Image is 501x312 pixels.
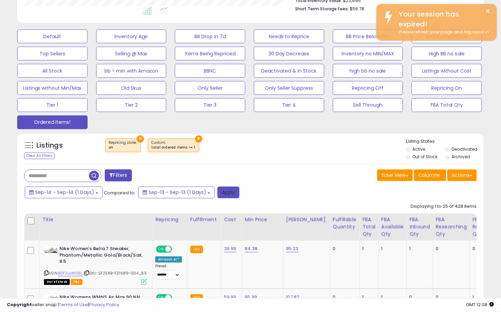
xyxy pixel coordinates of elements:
[394,9,492,29] div: Your session has expired!
[96,98,167,112] button: Tier 2
[224,216,239,224] div: Cost
[155,264,182,280] div: Preset:
[452,147,477,152] label: Deactivated
[96,30,167,43] button: Inventory Age
[105,170,132,182] button: Filters
[175,64,245,78] button: BBNC
[175,98,245,112] button: Tier 3
[104,190,135,196] span: Compared to:
[381,246,401,252] div: 1
[96,47,167,61] button: Selling @ Max
[24,153,55,159] div: Clear All Filters
[413,154,438,160] label: Out of Stock
[473,216,496,238] div: FBA Reserved Qty
[254,81,324,95] button: Only Seller Suppress
[148,189,206,196] span: Sep-13 - Sep-13 (1 Days)
[152,146,196,150] div: total ordered items >= 1
[157,247,165,252] span: ON
[407,139,484,145] p: Listing States:
[333,64,403,78] button: high bb no sale
[25,187,103,198] button: Sep-14 - Sep-14 (1 Days)
[138,187,215,198] button: Sep-13 - Sep-13 (1 Days)
[36,141,63,151] h5: Listings
[350,6,364,12] span: $56.78
[44,246,147,284] div: ASIN:
[224,246,236,252] a: 39.99
[363,216,376,238] div: FBA Total Qty
[333,81,403,95] button: Repricing Off
[83,271,147,276] span: | SKU: SF25RB-FZ1689-004_8.5
[190,216,218,224] div: Fulfillment
[295,6,349,12] b: Short Term Storage Fees:
[59,302,88,308] a: Terms of Use
[171,247,182,252] span: OFF
[412,64,482,78] button: Listings without Cost
[447,170,477,181] button: Actions
[412,81,482,95] button: Repricing On
[42,216,149,224] div: Title
[175,47,245,61] button: Items Being Repriced
[286,216,327,224] div: [PERSON_NAME]
[17,47,88,61] button: Top Sellers
[245,216,280,224] div: Min Price
[59,246,143,267] b: Nike Women's Bella 7 Sneaker, Phantom/Metallic Gold/Black/Sail, 8.5
[414,170,446,181] button: Columns
[381,216,404,238] div: FBA Available Qty
[473,246,493,252] div: 0
[333,246,354,252] div: 0
[152,140,196,151] span: Custom:
[96,64,167,78] button: bb < min with Amazon
[436,246,465,252] div: 0
[286,246,299,252] a: 95.23
[412,47,482,61] button: High BB no sale
[17,81,88,95] button: Listings without Min/Max
[254,47,324,61] button: 30 Day Decrease
[35,189,94,196] span: Sep-14 - Sep-14 (1 Days)
[363,246,373,252] div: 1
[486,7,491,15] button: ×
[254,98,324,112] button: Tier 4
[333,98,403,112] button: Sell Through
[175,30,245,43] button: BB Drop in 7d
[218,187,240,198] button: Apply
[436,216,467,238] div: FBA Researching Qty
[245,246,258,252] a: 84.38
[333,216,357,231] div: Fulfillable Quantity
[410,216,430,238] div: FBA inbound Qty
[17,98,88,112] button: Tier 1
[71,279,82,285] span: FBA
[466,302,494,308] span: 2025-09-15 12:08 GMT
[17,116,88,129] button: Ordered Items!
[333,47,403,61] button: Inventory no MIN/MAX
[155,257,182,263] div: Amazon AI *
[44,279,70,285] span: All listings that are currently out of stock and unavailable for purchase on Amazon
[190,246,203,254] small: FBA
[89,302,119,308] a: Privacy Policy
[452,154,470,160] label: Archived
[17,64,88,78] button: All Stock
[412,98,482,112] button: FBA Total Qty
[109,146,137,150] div: on
[195,136,202,143] button: ×
[410,246,428,252] div: 1
[7,302,32,308] strong: Copyright
[175,81,245,95] button: Only Seller
[17,30,88,43] button: Default
[7,302,119,309] div: seller snap | |
[254,30,324,43] button: Needs to Reprice
[96,81,167,95] button: Old Skus
[419,172,440,179] span: Columns
[411,204,477,210] div: Displaying 1 to 25 of 428 items
[155,216,185,224] div: Repricing
[377,170,413,181] button: Save View
[137,136,144,143] button: ×
[254,64,324,78] button: Deactivated & In Stock
[333,30,403,43] button: BB Price Below Min
[413,147,425,152] label: Active
[394,29,492,35] div: Please refresh your page and log back in
[44,246,58,255] img: 31xkKc+HGsL._SL40_.jpg
[109,140,137,151] span: Repricing state :
[58,271,82,277] a: B0F3JLWG6L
